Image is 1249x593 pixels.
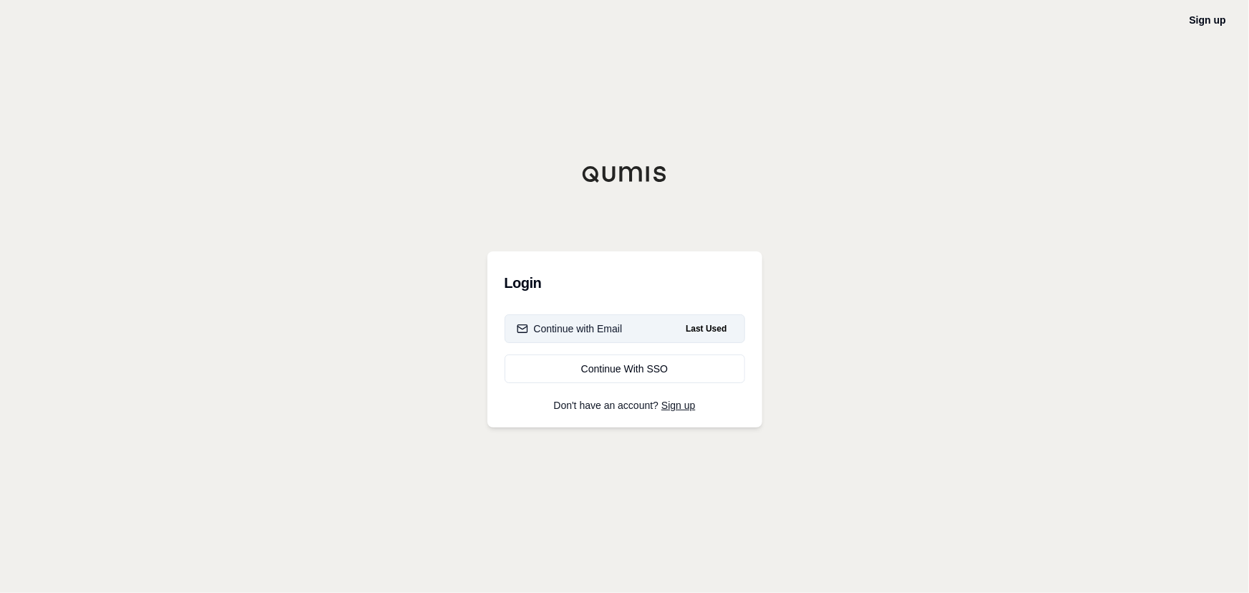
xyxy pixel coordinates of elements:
a: Sign up [1190,14,1226,26]
span: Last Used [680,320,732,337]
button: Continue with EmailLast Used [505,314,745,343]
h3: Login [505,269,745,297]
div: Continue with Email [517,322,623,336]
a: Sign up [661,400,695,411]
img: Qumis [582,165,668,183]
div: Continue With SSO [517,362,733,376]
p: Don't have an account? [505,400,745,410]
a: Continue With SSO [505,355,745,383]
